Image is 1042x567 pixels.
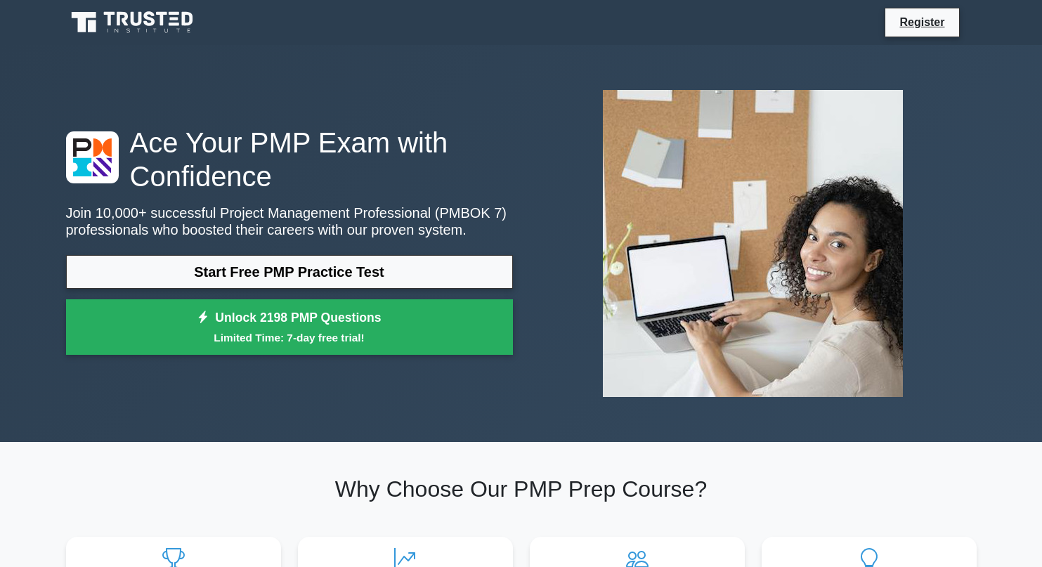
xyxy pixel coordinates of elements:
[84,330,495,346] small: Limited Time: 7-day free trial!
[66,255,513,289] a: Start Free PMP Practice Test
[66,299,513,356] a: Unlock 2198 PMP QuestionsLimited Time: 7-day free trial!
[66,476,977,502] h2: Why Choose Our PMP Prep Course?
[66,126,513,193] h1: Ace Your PMP Exam with Confidence
[891,13,953,31] a: Register
[66,204,513,238] p: Join 10,000+ successful Project Management Professional (PMBOK 7) professionals who boosted their...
